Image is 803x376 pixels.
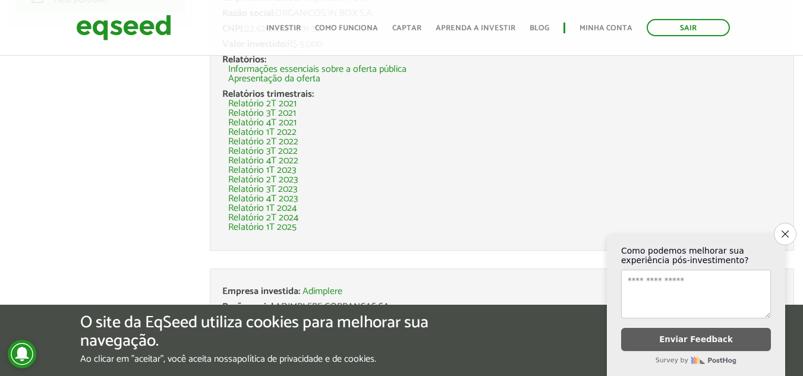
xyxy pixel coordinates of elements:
[222,86,314,102] span: Relatórios trimestrais:
[303,287,342,296] a: Adimplere
[228,147,298,156] a: Relatório 3T 2022
[222,52,266,68] span: Relatórios:
[80,314,465,350] h5: O site da EqSeed utiliza cookies para melhorar sua navegação.
[228,185,297,194] a: Relatório 3T 2023
[580,24,632,32] a: Minha conta
[228,204,297,213] a: Relatório 1T 2024
[228,99,297,109] a: Relatório 2T 2021
[436,24,515,32] a: Aprenda a investir
[315,24,378,32] a: Como funciona
[228,65,407,74] a: Informações essenciais sobre a oferta pública
[228,166,296,175] a: Relatório 1T 2023
[647,19,730,36] a: Sair
[228,118,297,128] a: Relatório 4T 2021
[392,24,421,32] a: Captar
[222,302,782,312] div: ADIMPLERE COBRANCAS SA
[228,109,296,118] a: Relatório 3T 2021
[228,137,298,147] a: Relatório 2T 2022
[222,283,300,299] span: Empresa investida:
[228,128,297,137] a: Relatório 1T 2022
[530,24,549,32] a: Blog
[222,299,275,315] span: Razão social:
[228,175,298,185] a: Relatório 2T 2023
[228,223,297,232] a: Relatório 1T 2025
[80,353,465,365] p: Ao clicar em "aceitar", você aceita nossa .
[266,24,301,32] a: Investir
[228,74,320,84] a: Apresentação da oferta
[76,12,171,43] img: EqSeed
[228,194,298,204] a: Relatório 4T 2023
[237,355,374,364] a: política de privacidade e de cookies
[228,156,298,166] a: Relatório 4T 2022
[228,213,298,223] a: Relatório 2T 2024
